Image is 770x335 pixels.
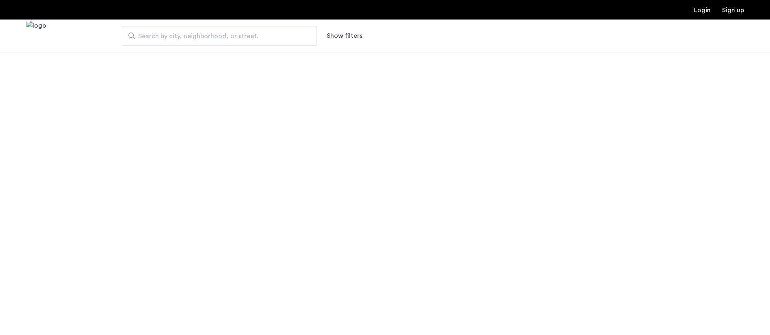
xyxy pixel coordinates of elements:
[26,21,46,51] img: logo
[26,21,46,51] a: Cazamio Logo
[722,7,744,13] a: Registration
[138,31,294,41] span: Search by city, neighborhood, or street.
[327,31,362,41] button: Show or hide filters
[122,26,317,46] input: Apartment Search
[694,7,711,13] a: Login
